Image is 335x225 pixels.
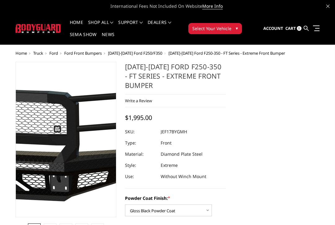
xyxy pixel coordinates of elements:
[125,149,156,160] dt: Material:
[161,137,172,149] dd: Front
[70,32,97,44] a: SEMA Show
[125,98,152,103] a: Write a Review
[125,126,156,137] dt: SKU:
[161,149,203,160] dd: Diamond Plate Steel
[192,25,231,32] span: Select Your Vehicle
[236,25,238,31] span: ▾
[125,62,226,94] h1: [DATE]-[DATE] Ford F250-350 - FT Series - Extreme Front Bumper
[88,20,113,32] a: shop all
[161,171,206,182] dd: Without Winch Mount
[64,50,102,56] a: Ford Front Bumpers
[125,195,226,201] label: Powder Coat Finish:
[188,23,242,34] button: Select Your Vehicle
[125,160,156,171] dt: Style:
[70,20,83,32] a: Home
[16,24,61,33] img: BODYGUARD BUMPERS
[102,32,114,44] a: News
[49,50,58,56] a: Ford
[148,20,171,32] a: Dealers
[118,20,143,32] a: Support
[168,50,285,56] span: [DATE]-[DATE] Ford F250-350 - FT Series - Extreme Front Bumper
[125,171,156,182] dt: Use:
[125,137,156,149] dt: Type:
[108,50,162,56] a: [DATE]-[DATE] Ford F250/F350
[263,25,283,31] span: Account
[297,26,301,31] span: 0
[16,62,116,217] a: 2017-2022 Ford F250-350 - FT Series - Extreme Front Bumper
[16,50,27,56] a: Home
[125,113,152,122] span: $1,995.00
[263,20,283,37] a: Account
[202,3,223,9] a: More Info
[285,25,296,31] span: Cart
[161,160,178,171] dd: Extreme
[285,20,301,37] a: Cart 0
[33,50,43,56] a: Truck
[161,126,187,137] dd: JEF17BYGMH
